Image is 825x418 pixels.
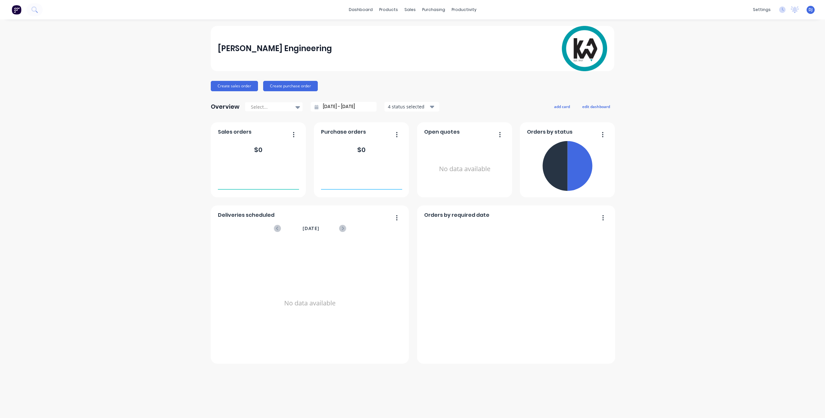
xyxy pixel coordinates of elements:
[424,211,489,219] span: Orders by required date
[388,103,429,110] div: 4 status selected
[424,138,505,200] div: No data available
[12,5,21,15] img: Factory
[527,128,573,136] span: Orders by status
[303,225,319,232] span: [DATE]
[550,102,574,111] button: add card
[357,145,366,155] div: $ 0
[263,81,318,91] button: Create purchase order
[448,5,480,15] div: productivity
[211,81,258,91] button: Create sales order
[346,5,376,15] a: dashboard
[809,7,813,13] span: DJ
[578,102,614,111] button: edit dashboard
[218,128,252,136] span: Sales orders
[211,100,240,113] div: Overview
[218,240,402,366] div: No data available
[384,102,439,112] button: 4 status selected
[562,26,607,71] img: Knuckey Engineering
[419,5,448,15] div: purchasing
[376,5,401,15] div: products
[750,5,774,15] div: settings
[401,5,419,15] div: sales
[218,42,332,55] div: [PERSON_NAME] Engineering
[321,128,366,136] span: Purchase orders
[254,145,262,155] div: $ 0
[424,128,460,136] span: Open quotes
